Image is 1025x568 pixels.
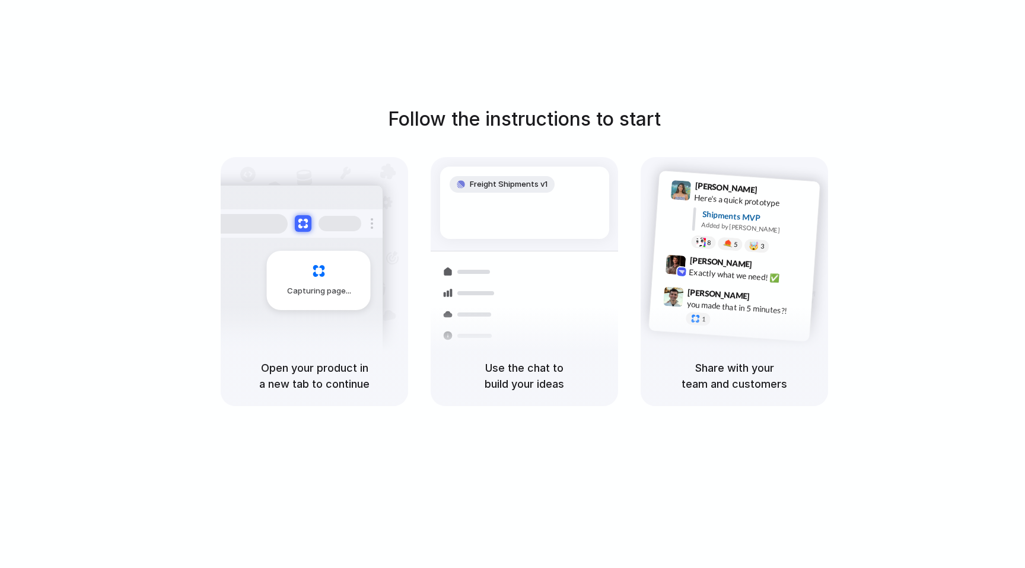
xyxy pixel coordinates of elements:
h5: Use the chat to build your ideas [445,360,604,392]
div: Exactly what we need! ✅ [689,266,807,286]
span: [PERSON_NAME] [687,286,750,303]
span: [PERSON_NAME] [689,254,752,271]
h5: Open your product in a new tab to continue [235,360,394,392]
span: 9:47 AM [753,291,778,305]
div: Shipments MVP [702,208,811,228]
div: 🤯 [749,241,759,250]
h1: Follow the instructions to start [388,105,661,133]
h5: Share with your team and customers [655,360,814,392]
span: Capturing page [287,285,353,297]
span: 5 [734,241,738,248]
span: Freight Shipments v1 [470,178,547,190]
span: 9:42 AM [756,259,780,273]
div: Added by [PERSON_NAME] [701,220,810,237]
div: Here's a quick prototype [694,192,813,212]
span: 8 [707,240,711,246]
span: 1 [702,316,706,323]
div: you made that in 5 minutes?! [686,298,805,318]
span: [PERSON_NAME] [695,179,757,196]
span: 3 [760,243,765,250]
span: 9:41 AM [761,185,785,199]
